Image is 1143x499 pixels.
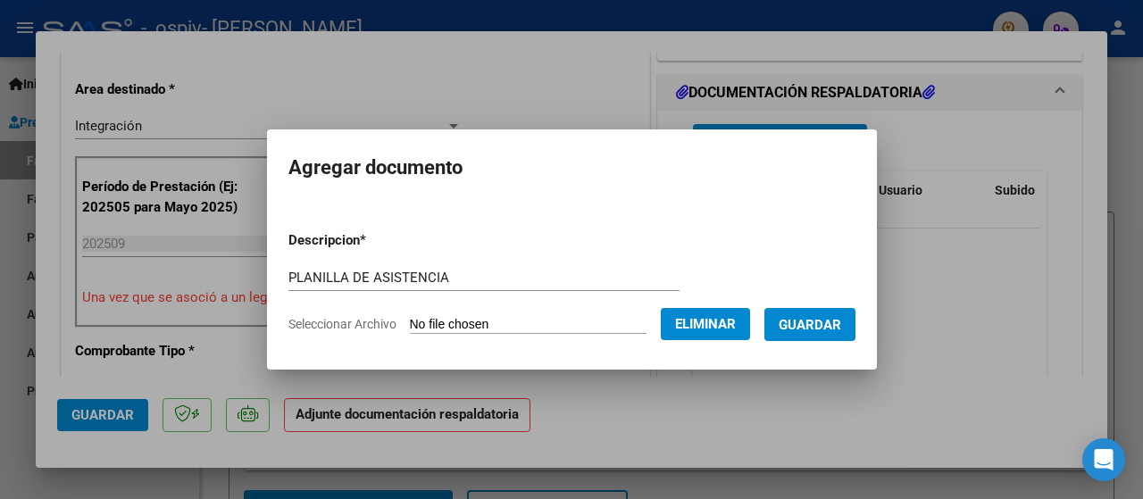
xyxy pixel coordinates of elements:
[288,230,459,251] p: Descripcion
[661,308,750,340] button: Eliminar
[288,317,396,331] span: Seleccionar Archivo
[764,308,855,341] button: Guardar
[779,317,841,333] span: Guardar
[675,316,736,332] span: Eliminar
[288,151,855,185] h2: Agregar documento
[1082,438,1125,481] div: Open Intercom Messenger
